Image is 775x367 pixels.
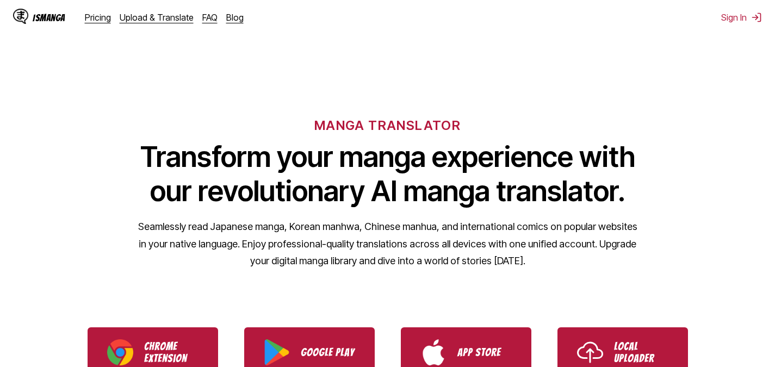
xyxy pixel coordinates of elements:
[264,339,290,365] img: Google Play logo
[13,9,28,24] img: IsManga Logo
[457,346,512,358] p: App Store
[314,117,461,133] h6: MANGA TRANSLATOR
[138,218,638,270] p: Seamlessly read Japanese manga, Korean manhwa, Chinese manhua, and international comics on popula...
[85,12,111,23] a: Pricing
[721,12,762,23] button: Sign In
[420,339,447,365] img: App Store logo
[13,9,85,26] a: IsManga LogoIsManga
[301,346,355,358] p: Google Play
[33,13,65,23] div: IsManga
[202,12,218,23] a: FAQ
[138,140,638,208] h1: Transform your manga experience with our revolutionary AI manga translator.
[614,340,668,364] p: Local Uploader
[577,339,603,365] img: Upload icon
[226,12,244,23] a: Blog
[107,339,133,365] img: Chrome logo
[751,12,762,23] img: Sign out
[144,340,199,364] p: Chrome Extension
[120,12,194,23] a: Upload & Translate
